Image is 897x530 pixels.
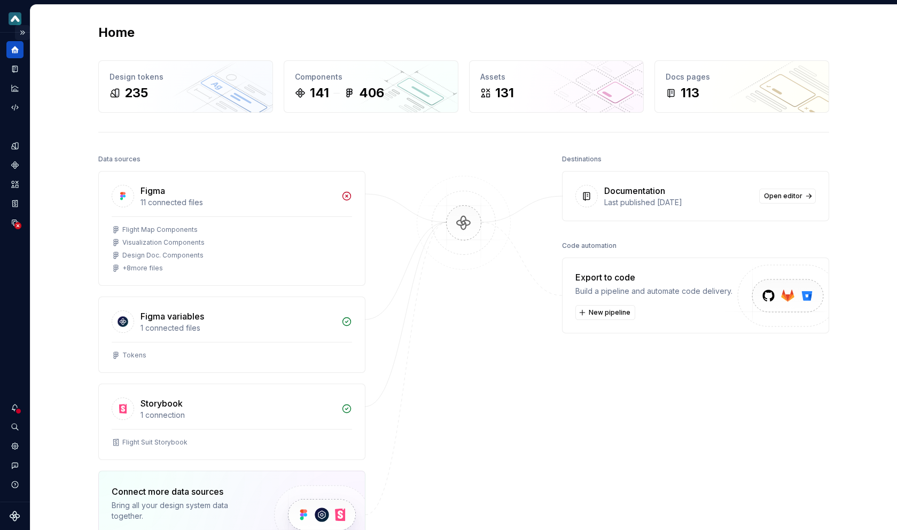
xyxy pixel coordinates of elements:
div: Components [295,72,447,82]
a: Data sources [6,214,24,231]
button: Search ⌘K [6,418,24,435]
button: Contact support [6,457,24,474]
a: Components [6,157,24,174]
div: Storybook [141,397,183,410]
div: 141 [310,84,329,102]
a: Settings [6,438,24,455]
a: Docs pages113 [654,60,829,113]
a: Storybook1 connectionFlight Suit Storybook [98,384,365,460]
div: + 8 more files [122,264,163,272]
div: Figma [141,184,165,197]
div: 235 [124,84,148,102]
div: Code automation [562,238,617,253]
a: Design tokens235 [98,60,273,113]
div: 406 [359,84,384,102]
a: Analytics [6,80,24,97]
a: Figma variables1 connected filesTokens [98,297,365,373]
div: Assets [480,72,633,82]
a: Storybook stories [6,195,24,212]
div: Last published [DATE] [604,197,753,208]
div: Docs pages [666,72,818,82]
svg: Supernova Logo [10,511,20,521]
a: Assets [6,176,24,193]
img: ae17a8fc-ed36-44fb-9b50-585d1c09ec6e.png [9,12,21,25]
div: Design tokens [110,72,262,82]
div: Documentation [604,184,665,197]
div: Design Doc. Components [122,251,204,260]
a: Assets131 [469,60,644,113]
button: Notifications [6,399,24,416]
a: Open editor [759,189,816,204]
a: Design tokens [6,137,24,154]
div: Flight Map Components [122,225,198,234]
div: Build a pipeline and automate code delivery. [575,286,732,297]
div: Figma variables [141,310,204,323]
a: Components141406 [284,60,458,113]
div: 113 [681,84,699,102]
div: Destinations [562,152,602,167]
div: Bring all your design system data together. [112,500,256,521]
span: Open editor [764,192,802,200]
div: 11 connected files [141,197,335,208]
div: 131 [495,84,514,102]
a: Figma11 connected filesFlight Map ComponentsVisualization ComponentsDesign Doc. Components+8more ... [98,171,365,286]
div: Tokens [122,351,146,360]
a: Home [6,41,24,58]
div: Flight Suit Storybook [122,438,188,447]
button: Expand sidebar [15,25,30,40]
div: Export to code [575,271,732,284]
div: 1 connected files [141,323,335,333]
h2: Home [98,24,135,41]
a: Documentation [6,60,24,77]
span: New pipeline [589,308,630,317]
a: Code automation [6,99,24,116]
div: Connect more data sources [112,485,256,498]
div: Data sources [98,152,141,167]
div: Visualization Components [122,238,205,247]
button: New pipeline [575,305,635,320]
div: 1 connection [141,410,335,420]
